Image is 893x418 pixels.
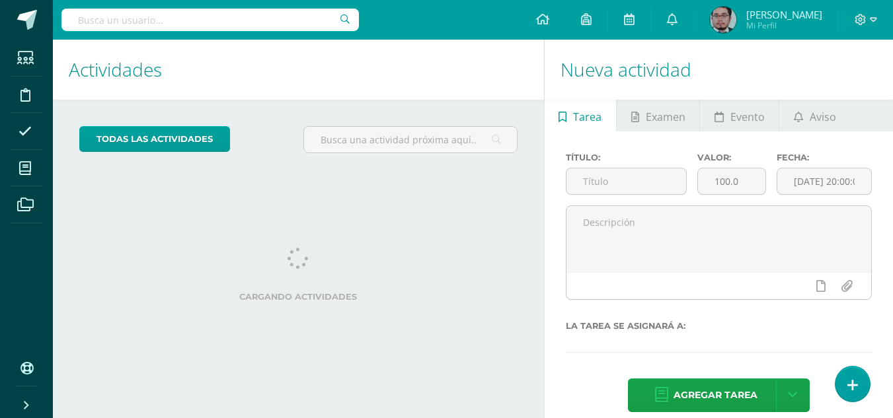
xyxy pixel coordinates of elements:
input: Puntos máximos [698,168,765,194]
input: Fecha de entrega [777,168,871,194]
label: Título: [566,153,687,162]
input: Busca un usuario... [61,9,359,31]
a: Evento [700,100,779,131]
span: Aviso [810,101,836,133]
label: La tarea se asignará a: [566,321,872,331]
span: Examen [646,101,685,133]
span: Agregar tarea [674,379,757,411]
h1: Nueva actividad [561,40,877,100]
span: [PERSON_NAME] [746,8,822,21]
a: Examen [617,100,699,131]
h1: Actividades [69,40,528,100]
a: Tarea [545,100,616,131]
label: Valor: [697,153,766,162]
input: Título [566,168,687,194]
a: Aviso [779,100,850,131]
label: Cargando actividades [79,292,518,302]
span: Evento [730,101,765,133]
img: c79a8ee83a32926c67f9bb364e6b58c4.png [710,7,736,33]
span: Tarea [573,101,602,133]
a: todas las Actividades [79,126,230,152]
label: Fecha: [777,153,872,162]
input: Busca una actividad próxima aquí... [304,127,516,153]
span: Mi Perfil [746,20,822,31]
